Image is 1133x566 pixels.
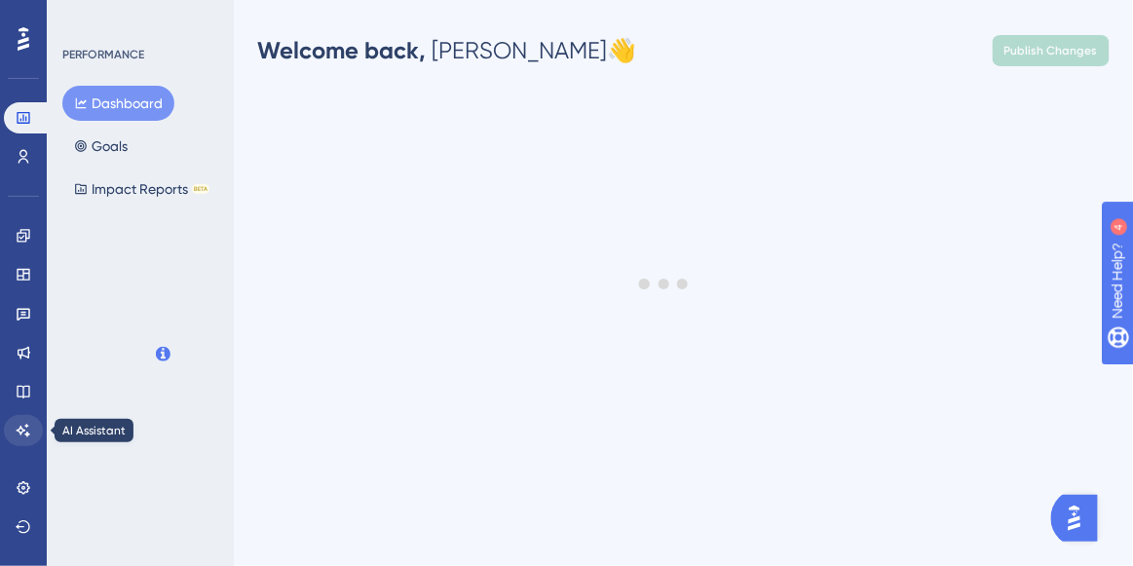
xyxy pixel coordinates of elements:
[257,35,636,66] div: [PERSON_NAME] 👋
[135,10,141,25] div: 4
[993,35,1110,66] button: Publish Changes
[192,184,209,194] div: BETA
[1051,489,1110,547] iframe: UserGuiding AI Assistant Launcher
[257,36,426,64] span: Welcome back,
[62,129,139,164] button: Goals
[46,5,122,28] span: Need Help?
[1004,43,1098,58] span: Publish Changes
[62,171,221,207] button: Impact ReportsBETA
[62,86,174,121] button: Dashboard
[62,47,144,62] div: PERFORMANCE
